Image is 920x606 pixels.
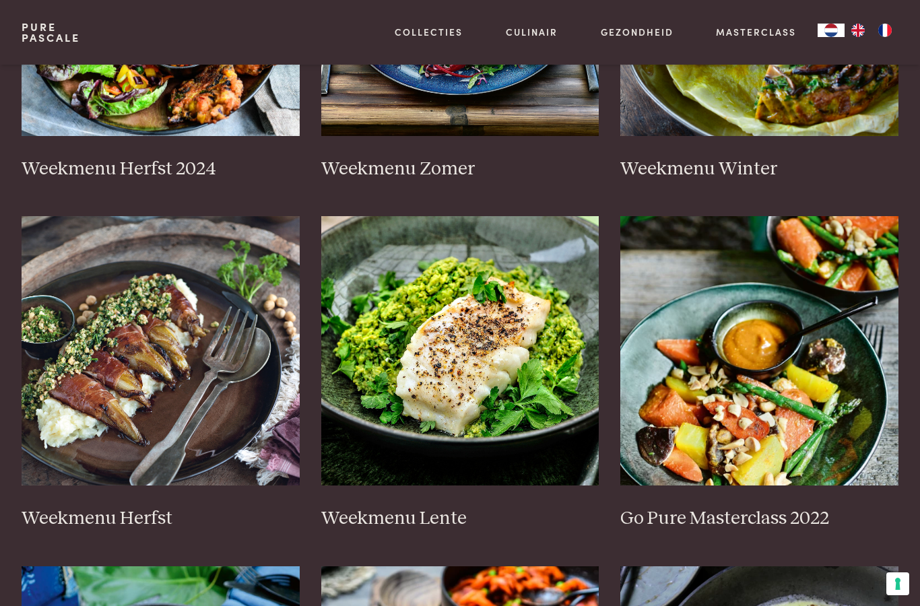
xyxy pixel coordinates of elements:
a: Weekmenu Lente Weekmenu Lente [321,216,599,530]
a: NL [818,24,845,37]
ul: Language list [845,24,898,37]
a: Culinair [506,25,558,39]
a: PurePascale [22,22,80,43]
div: Language [818,24,845,37]
a: Gezondheid [601,25,673,39]
h3: Weekmenu Zomer [321,158,599,181]
h3: Weekmenu Herfst [22,507,300,531]
button: Uw voorkeuren voor toestemming voor trackingtechnologieën [886,572,909,595]
h3: Weekmenu Herfst 2024 [22,158,300,181]
img: Weekmenu Lente [321,216,599,485]
a: EN [845,24,872,37]
h3: Go Pure Masterclass 2022 [620,507,898,531]
a: FR [872,24,898,37]
img: Weekmenu Herfst [22,216,300,485]
h3: Weekmenu Lente [321,507,599,531]
h3: Weekmenu Winter [620,158,898,181]
img: Go Pure Masterclass 2022 [620,216,898,485]
a: Collecties [395,25,463,39]
a: Masterclass [716,25,796,39]
a: Weekmenu Herfst Weekmenu Herfst [22,216,300,530]
aside: Language selected: Nederlands [818,24,898,37]
a: Go Pure Masterclass 2022 Go Pure Masterclass 2022 [620,216,898,530]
